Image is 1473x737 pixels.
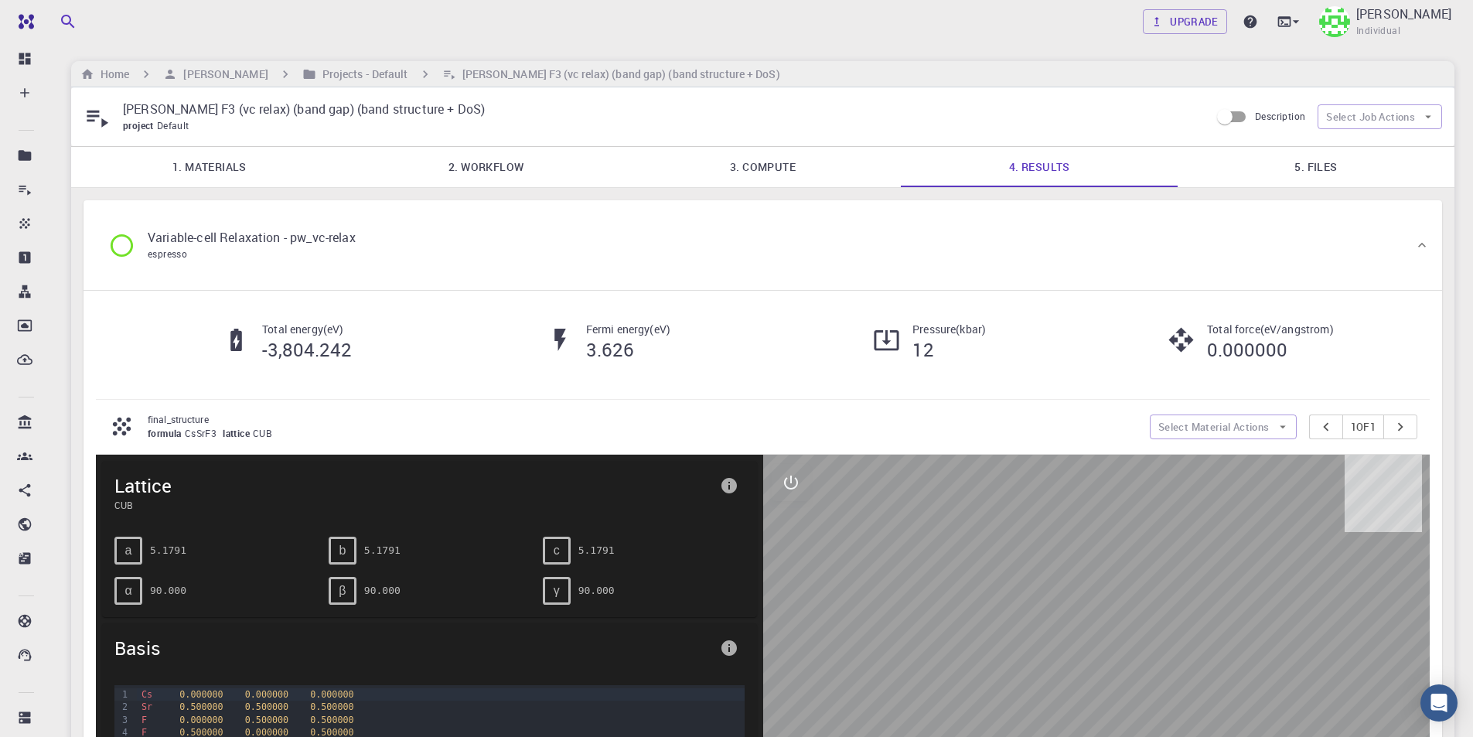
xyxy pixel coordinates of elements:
[310,701,353,712] span: 0.500000
[84,200,1442,290] div: Variable-cell Relaxation - pw_vc-relaxespresso
[310,715,353,725] span: 0.500000
[578,577,615,604] pre: 90.000
[554,584,560,598] span: γ
[1150,415,1297,439] button: Select Material Actions
[148,412,1137,426] p: final_structure
[316,66,408,83] h6: Projects - Default
[1356,23,1400,39] span: Individual
[223,427,253,439] span: lattice
[148,247,187,260] span: espresso
[578,537,615,564] pre: 5.1791
[262,322,352,337] p: Total energy ( eV )
[179,689,223,700] span: 0.000000
[148,427,185,439] span: formula
[1309,415,1418,439] div: pager
[1255,110,1305,122] span: Description
[245,701,288,712] span: 0.500000
[262,337,352,362] h5: -3,804.242
[339,544,346,558] span: b
[310,689,353,700] span: 0.000000
[1207,337,1334,362] h5: 0.000000
[245,689,288,700] span: 0.000000
[1143,9,1227,34] a: Upgrade
[364,577,401,604] pre: 90.000
[1356,5,1451,23] p: [PERSON_NAME]
[1207,322,1334,337] p: Total force ( eV/angstrom )
[901,147,1178,187] a: 4. Results
[245,715,288,725] span: 0.500000
[31,11,79,25] span: Destek
[714,470,745,501] button: info
[1178,147,1454,187] a: 5. Files
[142,701,152,712] span: Sr
[185,427,223,439] span: CsSrF3
[123,100,1198,118] p: [PERSON_NAME] F3 (vc relax) (band gap) (band structure + DoS)
[114,636,714,660] span: Basis
[177,66,268,83] h6: [PERSON_NAME]
[348,147,625,187] a: 2. Workflow
[586,322,670,337] p: Fermi energy ( eV )
[1319,6,1350,37] img: Taha Yusuf
[125,544,132,558] span: a
[150,537,186,564] pre: 5.1791
[912,322,986,337] p: Pressure ( kbar )
[114,498,714,512] span: CUB
[912,337,986,362] h5: 12
[12,14,34,29] img: logo
[1318,104,1442,129] button: Select Job Actions
[114,714,130,726] div: 3
[364,537,401,564] pre: 5.1791
[114,688,130,701] div: 1
[157,119,196,131] span: Default
[625,147,902,187] a: 3. Compute
[148,228,356,247] p: Variable-cell Relaxation - pw_vc-relax
[253,427,278,439] span: CUB
[77,66,783,83] nav: breadcrumb
[179,715,223,725] span: 0.000000
[1420,684,1458,722] div: Open Intercom Messenger
[114,701,130,713] div: 2
[714,633,745,664] button: info
[142,689,152,700] span: Cs
[142,715,147,725] span: F
[94,66,129,83] h6: Home
[114,473,714,498] span: Lattice
[123,119,157,131] span: project
[150,577,186,604] pre: 90.000
[456,66,780,83] h6: [PERSON_NAME] F3 (vc relax) (band gap) (band structure + DoS)
[554,544,560,558] span: c
[71,147,348,187] a: 1. Materials
[179,701,223,712] span: 0.500000
[339,584,346,598] span: β
[124,584,131,598] span: α
[1342,415,1385,439] button: 1of1
[586,337,670,362] h5: 3.626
